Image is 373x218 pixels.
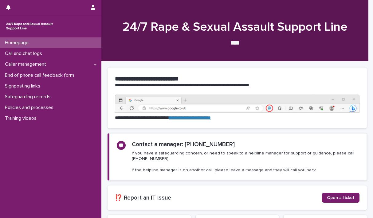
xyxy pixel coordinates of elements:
[327,196,355,200] span: Open a ticket
[2,61,51,67] p: Caller management
[2,105,58,111] p: Policies and processes
[2,72,79,78] p: End of phone call feedback form
[2,40,33,46] p: Homepage
[322,193,359,203] a: Open a ticket
[2,83,45,89] p: Signposting links
[132,141,235,148] h2: Contact a manager: [PHONE_NUMBER]
[2,115,41,121] p: Training videos
[115,95,359,113] img: https%3A%2F%2Fcdn.document360.io%2F0deca9d6-0dac-4e56-9e8f-8d9979bfce0e%2FImages%2FDocumentation%...
[2,51,47,56] p: Call and chat logs
[108,20,362,34] h1: 24/7 Rape & Sexual Assault Support Line
[132,150,359,173] p: If you have a safeguarding concern, or need to speak to a helpline manager for support or guidanc...
[2,94,55,100] p: Safeguarding records
[5,20,54,32] img: rhQMoQhaT3yELyF149Cw
[115,194,322,201] h2: ⁉️ Report an IT issue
